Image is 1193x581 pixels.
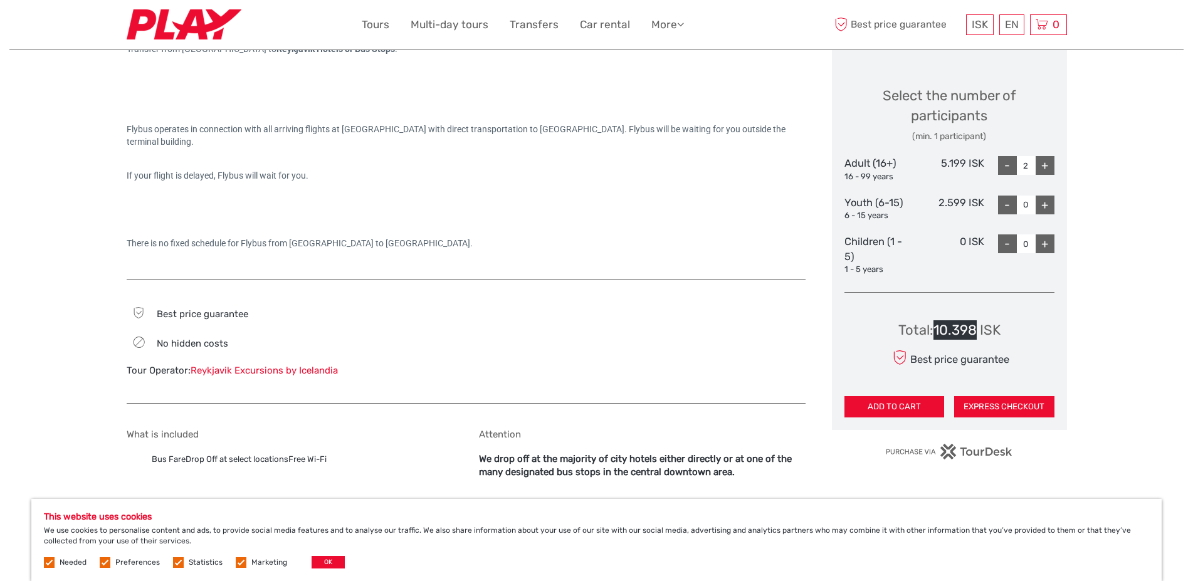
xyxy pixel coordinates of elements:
[127,44,395,54] span: Transfer from [GEOGRAPHIC_DATA] to
[832,14,963,35] span: Best price guarantee
[362,16,389,34] a: Tours
[844,210,915,222] div: 6 - 15 years
[885,444,1012,459] img: PurchaseViaTourDesk.png
[999,14,1024,35] div: EN
[18,22,142,32] p: We're away right now. Please check back later!
[844,264,915,276] div: 1 - 5 years
[144,19,159,34] button: Open LiveChat chat widget
[1036,234,1054,253] div: +
[844,86,1054,143] div: Select the number of participants
[411,16,488,34] a: Multi-day tours
[510,16,559,34] a: Transfers
[914,156,984,182] div: 5.199 ISK
[844,196,915,222] div: Youth (6-15)
[998,156,1017,175] div: -
[914,234,984,276] div: 0 ISK
[844,171,915,183] div: 16 - 99 years
[998,196,1017,214] div: -
[479,453,792,478] b: We drop off at the majority of city hotels either directly or at one of the many designated bus s...
[972,18,988,31] span: ISK
[580,16,630,34] a: Car rental
[127,453,453,466] ul: Bus FareDrop Off at select locationsFree Wi-Fi
[31,499,1162,581] div: We use cookies to personalise content and ads, to provide social media features and to analyse ou...
[127,124,787,147] span: Flybus operates in connection with all arriving flights at [GEOGRAPHIC_DATA] with direct transpor...
[127,429,453,440] h5: What is included
[115,557,160,568] label: Preferences
[954,396,1054,417] button: EXPRESS CHECKOUT
[844,234,915,276] div: Children (1 - 5)
[889,347,1009,369] div: Best price guarantee
[127,238,473,248] span: There is no fixed schedule for Flybus from [GEOGRAPHIC_DATA] to [GEOGRAPHIC_DATA].
[312,556,345,568] button: OK
[844,156,915,182] div: Adult (16+)
[1051,18,1061,31] span: 0
[44,511,1149,522] h5: This website uses cookies
[191,365,338,376] a: Reykjavik Excursions by Icelandia
[127,364,453,377] div: Tour Operator:
[479,429,806,440] h5: Attention
[898,320,1001,340] div: Total : 10.398 ISK
[998,234,1017,253] div: -
[651,16,684,34] a: More
[60,557,87,568] label: Needed
[251,557,287,568] label: Marketing
[157,338,228,349] span: No hidden costs
[844,130,1054,143] div: (min. 1 participant)
[395,44,397,54] span: .
[844,396,945,417] button: ADD TO CART
[127,9,241,40] img: Fly Play
[1036,156,1054,175] div: +
[157,308,248,320] span: Best price guarantee
[189,557,223,568] label: Statistics
[127,170,308,181] span: If your flight is delayed, Flybus will wait for you.
[276,44,395,54] strong: Reykjavik Hotels or Bus Stops
[1036,196,1054,214] div: +
[914,196,984,222] div: 2.599 ISK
